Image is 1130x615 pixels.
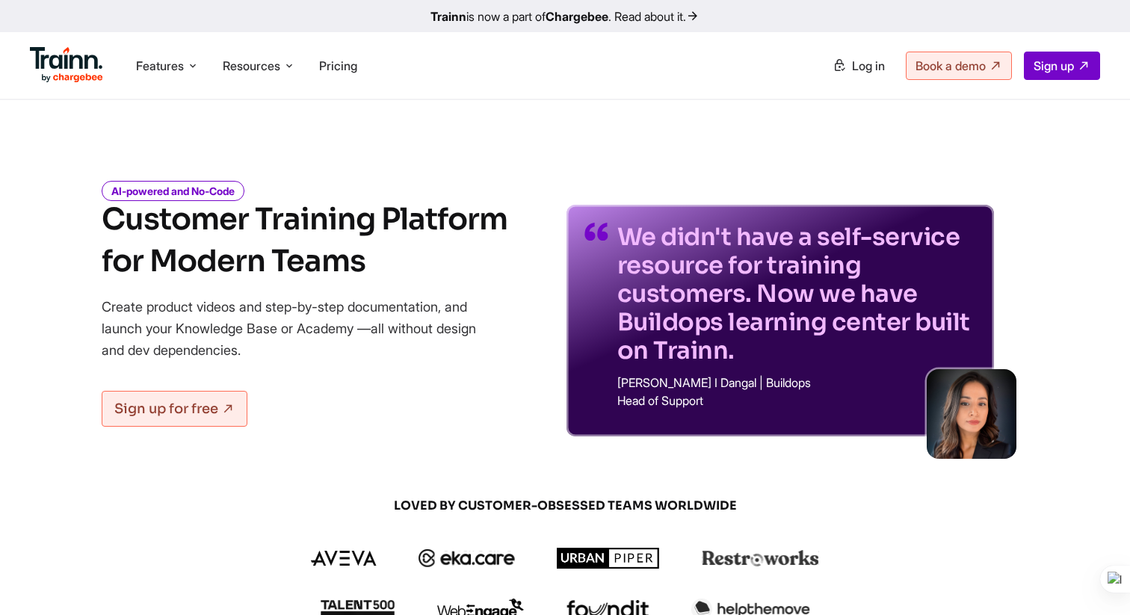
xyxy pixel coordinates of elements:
[617,395,976,407] p: Head of Support
[311,551,377,566] img: aveva logo
[419,549,516,567] img: ekacare logo
[102,391,247,427] a: Sign up for free
[223,58,280,74] span: Resources
[557,548,660,569] img: urbanpiper logo
[824,52,894,79] a: Log in
[927,369,1016,459] img: sabina-buildops.d2e8138.png
[906,52,1012,80] a: Book a demo
[546,9,608,24] b: Chargebee
[102,296,498,361] p: Create product videos and step-by-step documentation, and launch your Knowledge Base or Academy —...
[617,223,976,365] p: We didn't have a self-service resource for training customers. Now we have Buildops learning cent...
[102,199,507,282] h1: Customer Training Platform for Modern Teams
[702,550,819,566] img: restroworks logo
[102,181,244,201] i: AI-powered and No-Code
[617,377,976,389] p: [PERSON_NAME] I Dangal | Buildops
[852,58,885,73] span: Log in
[1024,52,1100,80] a: Sign up
[30,47,103,83] img: Trainn Logo
[430,9,466,24] b: Trainn
[206,498,924,514] span: LOVED BY CUSTOMER-OBSESSED TEAMS WORLDWIDE
[584,223,608,241] img: quotes-purple.41a7099.svg
[1034,58,1074,73] span: Sign up
[916,58,986,73] span: Book a demo
[319,58,357,73] a: Pricing
[136,58,184,74] span: Features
